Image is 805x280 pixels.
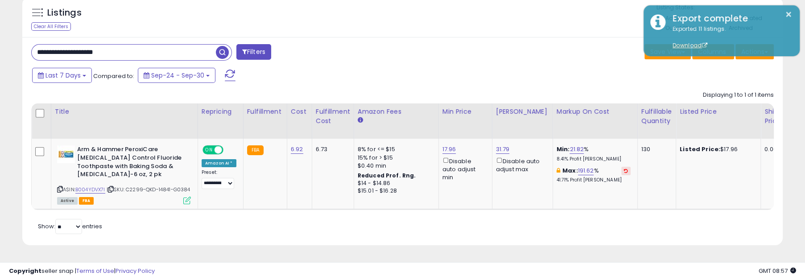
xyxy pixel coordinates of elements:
a: Download [673,41,707,49]
div: Min Price [442,107,488,116]
span: Compared to: [93,72,134,80]
div: % [557,167,631,183]
h5: Listings [47,7,82,19]
button: Filters [236,44,271,60]
b: Listed Price: [680,145,720,153]
span: OFF [222,146,236,154]
div: Amazon Fees [358,107,435,116]
a: 191.62 [578,166,594,175]
span: Show: entries [38,222,102,231]
div: 8% for <= $15 [358,145,432,153]
span: Last 7 Days [45,71,81,80]
div: Ship Price [764,107,782,126]
div: $14 - $14.86 [358,180,432,187]
div: [PERSON_NAME] [496,107,549,116]
span: All listings currently available for purchase on Amazon [57,197,78,205]
span: FBA [79,197,94,205]
div: Displaying 1 to 1 of 1 items [703,91,774,99]
div: $17.96 [680,145,754,153]
div: seller snap | | [9,267,155,276]
span: Sep-24 - Sep-30 [151,71,204,80]
div: Disable auto adjust min [442,156,485,181]
div: Title [55,107,194,116]
div: Disable auto adjust max [496,156,546,173]
a: 17.96 [442,145,456,154]
div: Fulfillment Cost [316,107,350,126]
button: Last 7 Days [32,68,92,83]
p: 8.41% Profit [PERSON_NAME] [557,156,631,162]
a: 21.82 [570,145,584,154]
b: Min: [557,145,570,153]
div: Fulfillable Quantity [641,107,672,126]
div: Markup on Cost [557,107,634,116]
a: B004YDVX7I [75,186,105,194]
small: Amazon Fees. [358,116,363,124]
p: 41.71% Profit [PERSON_NAME] [557,177,631,183]
span: 2025-10-8 08:57 GMT [759,267,796,275]
span: ON [203,146,215,154]
div: Repricing [202,107,239,116]
a: 31.79 [496,145,510,154]
div: $0.40 min [358,162,432,170]
b: Max: [562,166,578,175]
strong: Copyright [9,267,41,275]
div: Amazon AI * [202,159,236,167]
div: Preset: [202,169,236,189]
div: ASIN: [57,145,191,203]
div: 15% for > $15 [358,154,432,162]
div: Clear All Filters [31,22,71,31]
div: 0.00 [764,145,779,153]
div: Export complete [666,12,793,25]
button: × [785,9,792,20]
span: | SKU: C2299-QKD-14841-G0384 [107,186,190,193]
div: 130 [641,145,669,153]
div: 6.73 [316,145,347,153]
div: Exported 11 listings. [666,25,793,50]
b: Reduced Prof. Rng. [358,172,416,179]
a: 6.92 [291,145,303,154]
div: % [557,145,631,162]
div: $15.01 - $16.28 [358,187,432,195]
a: Privacy Policy [116,267,155,275]
button: Sep-24 - Sep-30 [138,68,215,83]
b: Arm & Hammer PeroxiCare [MEDICAL_DATA] Control Fluoride Toothpaste with Baking Soda & [MEDICAL_DA... [77,145,186,181]
p: Listing States: [656,4,783,12]
div: Listed Price [680,107,757,116]
th: The percentage added to the cost of goods (COGS) that forms the calculator for Min & Max prices. [553,103,637,139]
small: FBA [247,145,264,155]
div: Fulfillment [247,107,283,116]
div: Cost [291,107,308,116]
a: Terms of Use [76,267,114,275]
img: 41LsyaHhUlL._SL40_.jpg [57,145,75,163]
